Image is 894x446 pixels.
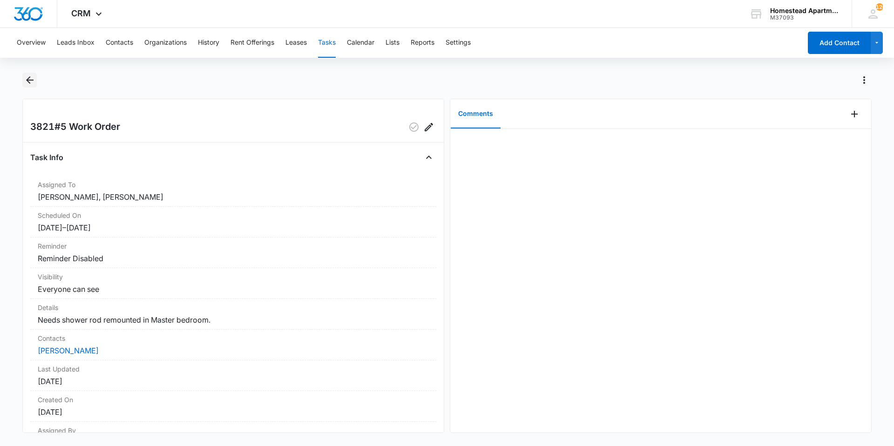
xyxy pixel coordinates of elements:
dt: Last Updated [38,364,429,374]
h2: 3821#5 Work Order [30,120,120,135]
button: Add Contact [808,32,871,54]
dt: Contacts [38,333,429,343]
dt: Assigned To [38,180,429,189]
dt: Visibility [38,272,429,282]
button: History [198,28,219,58]
dt: Details [38,303,429,312]
div: DetailsNeeds shower rod remounted in Master bedroom. [30,299,436,330]
button: Rent Offerings [230,28,274,58]
dd: [DATE] – [DATE] [38,222,429,233]
div: Last Updated[DATE] [30,360,436,391]
button: Overview [17,28,46,58]
button: Reports [411,28,434,58]
dd: Everyone can see [38,284,429,295]
button: Comments [451,100,501,128]
button: Tasks [318,28,336,58]
dd: [DATE] [38,376,429,387]
button: Add Comment [847,107,862,122]
span: 126 [876,3,883,11]
dt: Scheduled On [38,210,429,220]
dd: [PERSON_NAME], [PERSON_NAME] [38,191,429,203]
dt: Created On [38,395,429,405]
dd: [DATE] [38,406,429,418]
button: Organizations [144,28,187,58]
div: notifications count [876,3,883,11]
button: Contacts [106,28,133,58]
button: Actions [857,73,872,88]
div: account name [770,7,838,14]
div: account id [770,14,838,21]
div: Created On[DATE] [30,391,436,422]
button: Back [22,73,37,88]
dd: Needs shower rod remounted in Master bedroom. [38,314,429,325]
dd: Reminder Disabled [38,253,429,264]
dt: Assigned By [38,426,429,435]
div: VisibilityEveryone can see [30,268,436,299]
a: [PERSON_NAME] [38,346,99,355]
button: Lists [386,28,400,58]
button: Settings [446,28,471,58]
div: ReminderReminder Disabled [30,237,436,268]
div: Assigned To[PERSON_NAME], [PERSON_NAME] [30,176,436,207]
span: CRM [71,8,91,18]
dt: Reminder [38,241,429,251]
h4: Task Info [30,152,63,163]
div: Scheduled On[DATE]–[DATE] [30,207,436,237]
div: Contacts[PERSON_NAME] [30,330,436,360]
button: Calendar [347,28,374,58]
button: Close [421,150,436,165]
button: Edit [421,120,436,135]
button: Leases [285,28,307,58]
button: Leads Inbox [57,28,95,58]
